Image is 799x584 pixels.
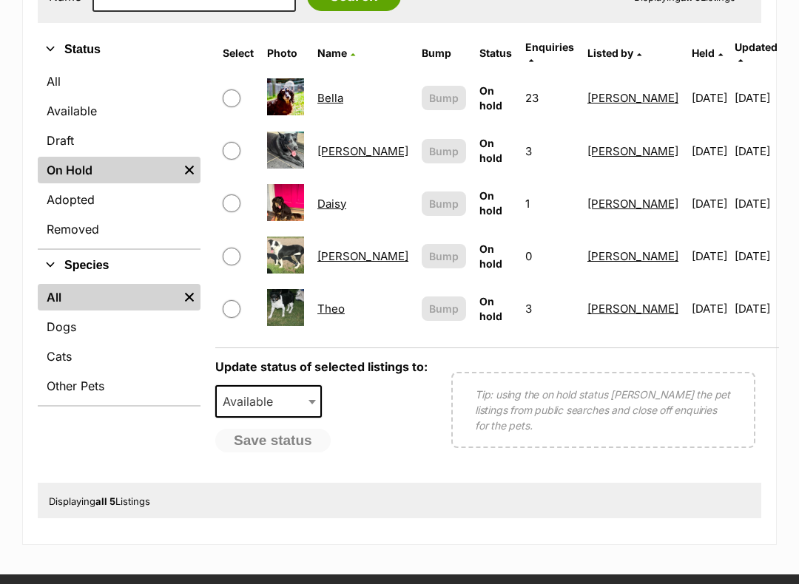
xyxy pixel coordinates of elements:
button: Bump [422,86,466,110]
button: Status [38,40,200,59]
td: [DATE] [686,283,733,334]
a: Enquiries [525,41,574,65]
a: [PERSON_NAME] [587,197,678,211]
button: Bump [422,139,466,163]
span: Displaying Listings [49,495,150,507]
a: Bella [317,91,343,105]
a: Theo [317,302,345,316]
span: Listed by [587,47,633,59]
td: [DATE] [686,72,733,123]
td: [DATE] [686,178,733,229]
a: [PERSON_NAME] [317,144,408,158]
a: Listed by [587,47,641,59]
a: On Hold [38,157,178,183]
span: Bump [429,301,459,316]
a: [PERSON_NAME] [587,249,678,263]
a: Dogs [38,313,200,340]
td: [DATE] [735,231,778,282]
a: Held [692,47,723,59]
a: [PERSON_NAME] [587,302,678,316]
div: Status [38,65,200,248]
span: Available [217,391,288,412]
a: Draft [38,127,200,154]
span: Available [215,385,322,418]
td: 23 [519,72,580,123]
img: Paige [267,237,304,274]
a: Daisy [317,197,346,211]
th: Photo [261,35,310,71]
a: Available [38,98,200,124]
a: Remove filter [178,284,200,310]
a: Removed [38,216,200,242]
td: [DATE] [735,126,778,177]
span: On hold [479,189,502,217]
span: On hold [479,242,502,270]
td: [DATE] [686,231,733,282]
a: Other Pets [38,373,200,399]
span: Held [692,47,715,59]
label: Update status of selected listings to: [215,359,428,374]
th: Status [473,35,518,71]
a: [PERSON_NAME] [587,91,678,105]
a: All [38,284,178,310]
span: On hold [479,295,502,322]
td: 3 [519,126,580,177]
th: Bump [416,35,472,71]
td: 0 [519,231,580,282]
a: Adopted [38,186,200,213]
div: Species [38,281,200,405]
p: Tip: using the on hold status [PERSON_NAME] the pet listings from public searches and close off e... [475,387,732,433]
span: Bump [429,143,459,159]
a: Remove filter [178,157,200,183]
span: Bump [429,248,459,264]
button: Species [38,256,200,275]
td: 1 [519,178,580,229]
strong: all 5 [95,495,115,507]
button: Save status [215,429,331,452]
td: [DATE] [686,126,733,177]
a: Cats [38,343,200,370]
img: Theo [267,289,304,326]
td: [DATE] [735,72,778,123]
span: Updated [735,41,778,53]
a: [PERSON_NAME] [317,249,408,263]
button: Bump [422,244,466,268]
span: Bump [429,90,459,106]
a: All [38,68,200,95]
span: On hold [479,137,502,164]
a: Updated [735,41,778,65]
span: translation missing: en.admin.listings.index.attributes.enquiries [525,41,574,53]
td: [DATE] [735,283,778,334]
button: Bump [422,296,466,321]
th: Select [217,35,260,71]
a: [PERSON_NAME] [587,144,678,158]
a: Name [317,47,355,59]
span: On hold [479,84,502,112]
button: Bump [422,191,466,216]
td: [DATE] [735,178,778,229]
span: Name [317,47,347,59]
td: 3 [519,283,580,334]
span: Bump [429,196,459,211]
